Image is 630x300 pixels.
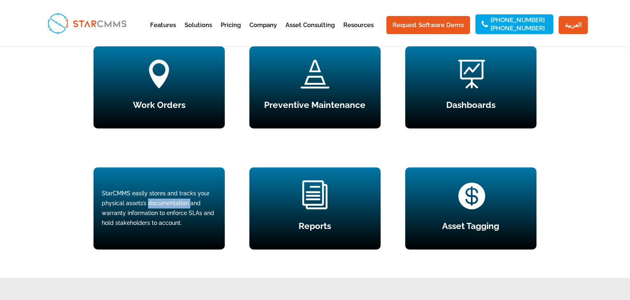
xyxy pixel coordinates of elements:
[221,22,241,42] a: Pricing
[405,101,536,113] h4: Dashboards
[185,22,212,42] a: Solutions
[249,22,277,42] a: Company
[285,22,335,42] a: Asset Consulting
[386,16,470,34] a: Request Software Demo
[493,211,630,300] iframe: Chat Widget
[457,181,485,209] span: 
[249,101,381,113] h4: Preventive Maintenance
[491,25,545,31] a: [PHONE_NUMBER]
[249,222,381,234] h4: Reports
[102,189,217,228] div: StarCMMS easily stores and tracks your physical assets’s documentation and warranty information t...
[94,101,225,113] h4: Work Orders
[493,211,630,300] div: أداة الدردشة
[301,181,329,209] span: i
[145,60,173,88] span: 
[44,9,130,37] img: StarCMMS
[301,60,329,88] span: 
[559,16,588,34] a: العربية
[405,222,536,234] h4: Asset Tagging
[150,22,176,42] a: Features
[343,22,374,42] a: Resources
[491,17,545,23] a: [PHONE_NUMBER]
[457,60,485,88] span: 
